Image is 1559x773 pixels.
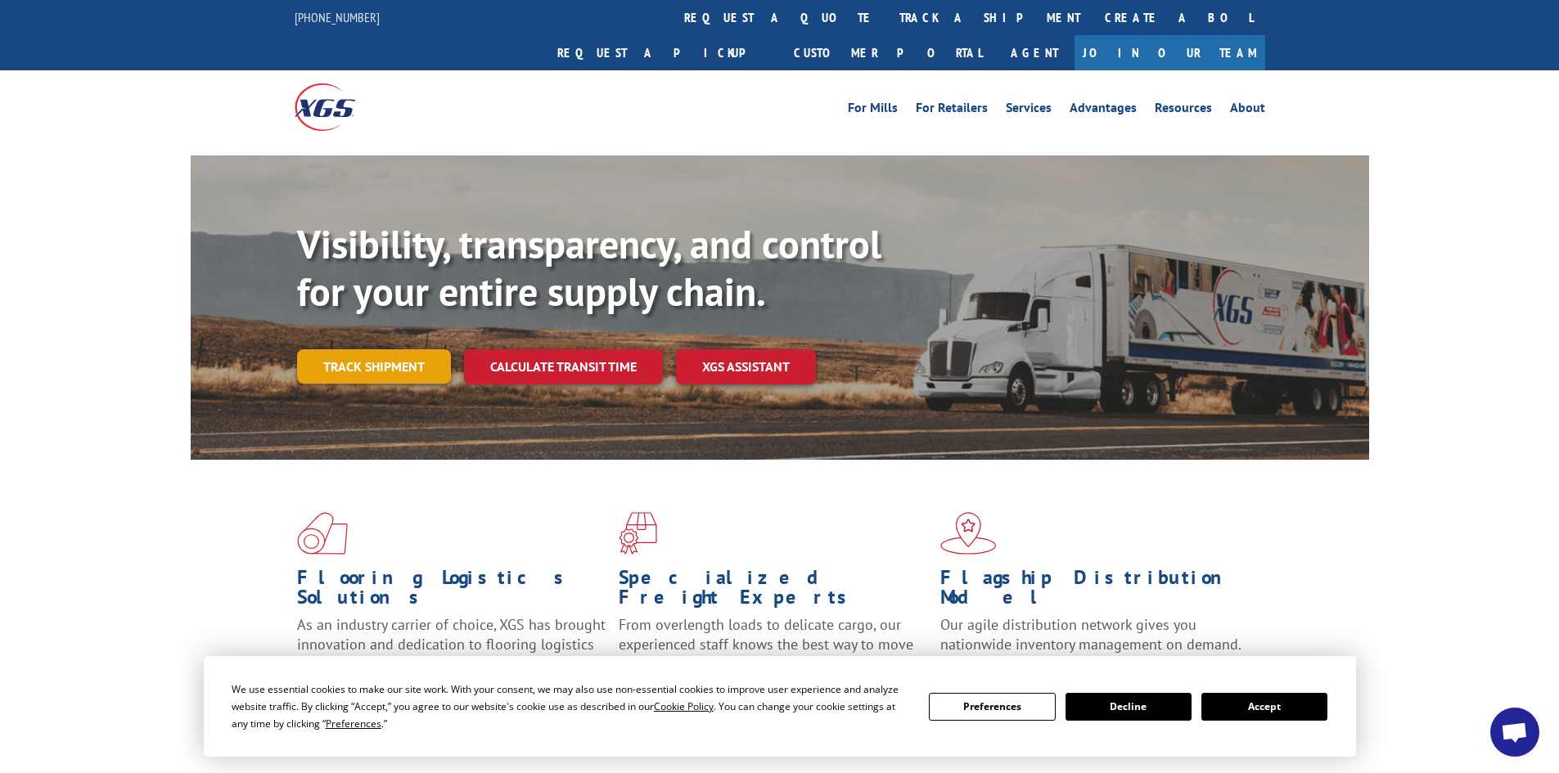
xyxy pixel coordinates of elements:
div: Cookie Consent Prompt [204,656,1356,757]
a: Join Our Team [1075,35,1265,70]
span: As an industry carrier of choice, XGS has brought innovation and dedication to flooring logistics... [297,615,606,673]
a: Calculate transit time [464,349,663,384]
a: Agent [994,35,1075,70]
div: Open chat [1490,708,1539,757]
a: Resources [1155,101,1212,119]
a: Services [1006,101,1052,119]
img: xgs-icon-flagship-distribution-model-red [940,512,997,555]
span: Cookie Policy [654,699,714,713]
button: Accept [1201,693,1327,721]
span: Preferences [326,717,381,730]
h1: Specialized Freight Experts [619,568,928,615]
h1: Flooring Logistics Solutions [297,568,606,615]
a: About [1230,101,1265,119]
a: Request a pickup [545,35,782,70]
button: Preferences [929,693,1055,721]
button: Decline [1066,693,1192,721]
a: [PHONE_NUMBER] [295,9,380,25]
img: xgs-icon-focused-on-flooring-red [619,512,657,555]
a: Customer Portal [782,35,994,70]
h1: Flagship Distribution Model [940,568,1250,615]
a: XGS ASSISTANT [676,349,816,384]
img: xgs-icon-total-supply-chain-intelligence-red [297,512,348,555]
a: For Mills [848,101,898,119]
div: We use essential cookies to make our site work. With your consent, we may also use non-essential ... [232,681,909,732]
a: For Retailers [916,101,988,119]
a: Track shipment [297,349,451,384]
b: Visibility, transparency, and control for your entire supply chain. [297,218,881,317]
p: From overlength loads to delicate cargo, our experienced staff knows the best way to move your fr... [619,615,928,688]
a: Advantages [1070,101,1137,119]
span: Our agile distribution network gives you nationwide inventory management on demand. [940,615,1241,654]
